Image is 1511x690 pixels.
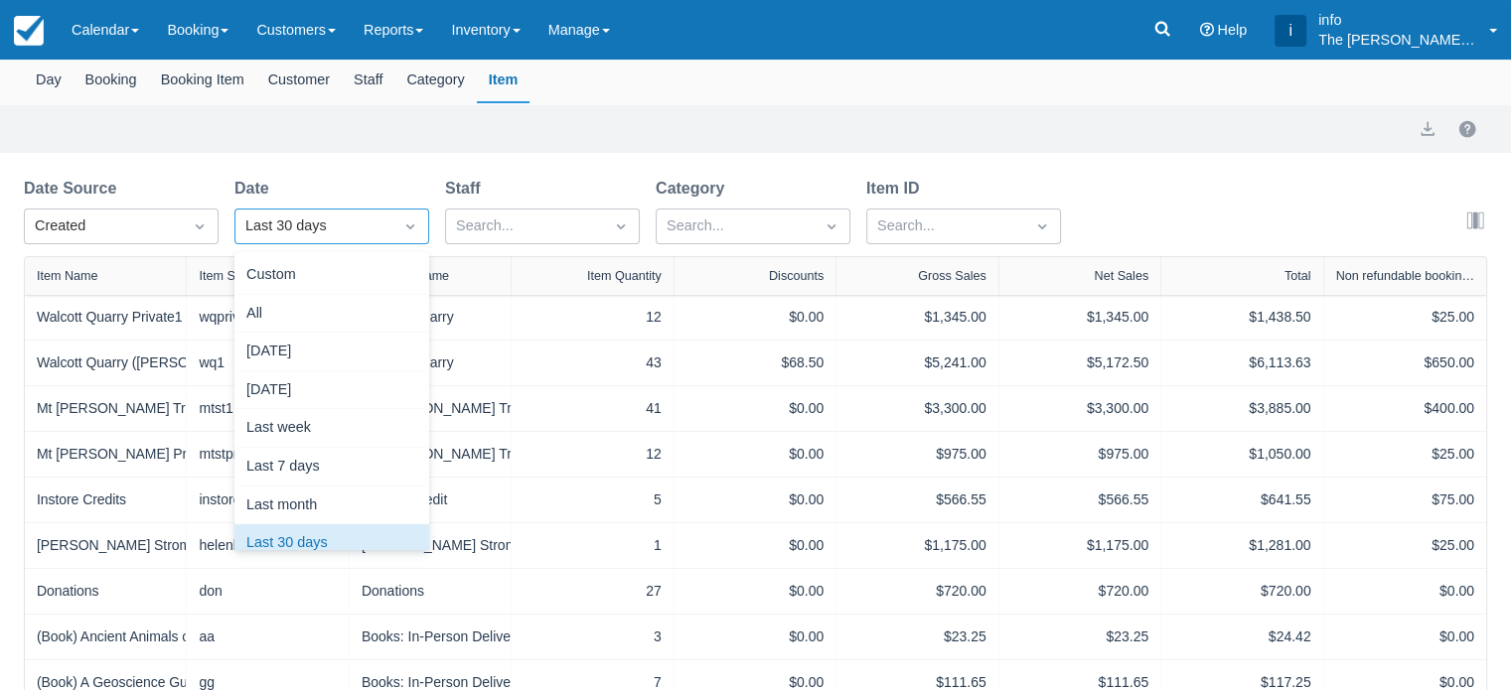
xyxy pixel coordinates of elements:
div: mtst1 [199,398,336,419]
div: Walcott Quarry [362,307,499,328]
div: instore [199,489,336,510]
div: $1,050.00 [1173,444,1310,465]
div: $0.00 [1336,581,1474,602]
a: Mt [PERSON_NAME] Private1 Closed [37,444,270,465]
div: $3,885.00 [1173,398,1310,419]
div: $0.00 [686,489,824,510]
div: $6,113.63 [1173,352,1310,373]
div: $566.55 [1011,489,1148,510]
div: $0.00 [686,626,824,647]
div: $1,175.00 [848,535,985,556]
label: Staff [445,177,489,201]
div: Item Quantity [587,269,662,283]
div: Mt [PERSON_NAME] Trilobite beds [362,444,499,465]
div: $68.50 [686,352,824,373]
div: $720.00 [848,581,985,602]
div: 3 [524,626,661,647]
div: $25.00 [1336,307,1474,328]
label: Category [656,177,732,201]
span: Help [1217,22,1247,38]
div: mtstpriv1 [199,444,336,465]
div: wq1 [199,352,336,373]
div: $0.00 [1336,626,1474,647]
div: Discounts [769,269,824,283]
button: export [1416,117,1439,141]
div: InStore Credit [362,489,499,510]
div: $0.00 [686,398,824,419]
div: $566.55 [848,489,985,510]
div: $0.00 [686,307,824,328]
div: Last 30 days [234,524,429,563]
div: i [1275,15,1306,47]
div: Last 7 days [234,448,429,486]
div: Item [477,58,530,103]
div: $1,281.00 [1173,535,1310,556]
div: 5 [524,489,661,510]
div: Gross Sales [918,269,986,283]
div: Item Name [37,269,98,283]
a: Walcott Quarry ([PERSON_NAME] Shale) [37,352,293,373]
div: $975.00 [1011,444,1148,465]
div: aa [199,626,336,647]
div: $1,345.00 [1011,307,1148,328]
div: Net Sales [1094,269,1148,283]
div: Books: In-Person Delivery [362,626,499,647]
div: Mt [PERSON_NAME] Trilobite beds [362,398,499,419]
div: $3,300.00 [1011,398,1148,419]
div: Custom [234,256,429,295]
img: checkfront-main-nav-mini-logo.png [14,16,44,46]
label: Date [234,177,277,201]
div: 43 [524,352,661,373]
div: 1 [524,535,661,556]
div: Last month [234,486,429,525]
div: $1,175.00 [1011,535,1148,556]
label: Item ID [866,177,927,201]
div: 41 [524,398,661,419]
div: $5,241.00 [848,352,985,373]
div: [DATE] [234,371,429,410]
a: Mt [PERSON_NAME] Trilobite Beds [37,398,256,419]
div: $1,438.50 [1173,307,1310,328]
div: helenlakestromatoliteshike [199,535,336,556]
div: $3,300.00 [848,398,985,419]
div: Last 30 days [245,215,382,237]
a: Instore Credits [37,489,126,510]
label: Date Source [24,177,124,201]
div: $23.25 [1011,626,1148,647]
p: The [PERSON_NAME] Shale Geoscience Foundation [1318,30,1477,50]
span: Dropdown icon [611,216,631,236]
div: $25.00 [1336,535,1474,556]
div: Donations [362,581,499,602]
a: [PERSON_NAME] Stromatolites hike [37,535,263,556]
div: don [199,581,336,602]
div: Day [24,58,74,103]
div: 27 [524,581,661,602]
div: Booking [74,58,149,103]
span: Dropdown icon [190,216,210,236]
div: $23.25 [848,626,985,647]
div: $0.00 [686,535,824,556]
div: All [234,295,429,334]
div: [PERSON_NAME] Stromatolites [362,535,499,556]
div: [DATE] [234,333,429,371]
a: Donations [37,581,98,602]
div: $650.00 [1336,352,1474,373]
div: $0.00 [686,444,824,465]
a: Walcott Quarry Private1 Closed [37,307,228,328]
p: info [1318,10,1477,30]
div: Customer [256,58,342,103]
div: wqpriv [199,307,336,328]
div: 12 [524,307,661,328]
div: $5,172.50 [1011,352,1148,373]
div: Item SKU [199,269,252,283]
div: 12 [524,444,661,465]
div: $720.00 [1011,581,1148,602]
div: $1,345.00 [848,307,985,328]
div: $0.00 [686,581,824,602]
div: $975.00 [848,444,985,465]
i: Help [1199,23,1213,37]
div: Non refundable booking fee (included) [1336,269,1474,283]
div: Booking Item [149,58,256,103]
div: $400.00 [1336,398,1474,419]
div: $720.00 [1173,581,1310,602]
